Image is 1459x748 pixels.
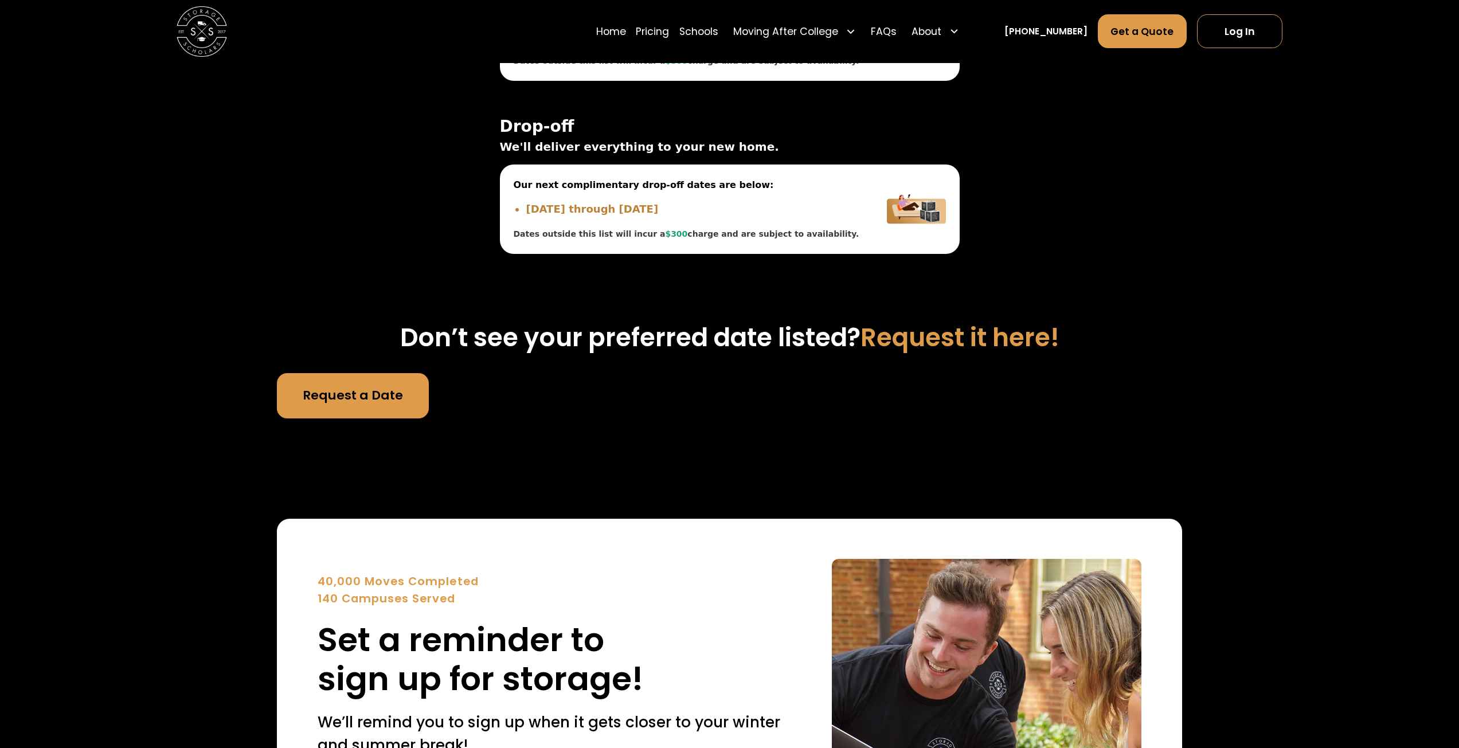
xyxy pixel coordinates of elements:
[1098,14,1187,48] a: Get a Quote
[679,14,718,49] a: Schools
[318,620,782,699] h2: Set a reminder to sign up for storage!
[665,56,687,65] span: $300
[728,14,860,49] div: Moving After College
[860,320,1059,355] span: Request it here!
[526,201,859,217] li: [DATE] through [DATE]
[277,323,1182,353] h3: Don’t see your preferred date listed?
[596,14,626,49] a: Home
[1197,14,1282,48] a: Log In
[500,118,960,136] span: Drop-off
[318,573,782,590] div: 40,000 Moves Completed
[636,14,669,49] a: Pricing
[500,138,960,155] span: We'll deliver everything to your new home.
[665,229,687,238] span: $300
[277,373,429,418] a: Request a Date
[907,14,964,49] div: About
[177,6,227,57] img: Storage Scholars main logo
[1004,25,1088,38] a: [PHONE_NUMBER]
[733,24,838,39] div: Moving After College
[887,178,945,240] img: Delivery Image
[514,228,860,240] div: Dates outside this list will incur a charge and are subject to availability.
[912,24,941,39] div: About
[871,14,897,49] a: FAQs
[318,590,782,608] div: 140 Campuses Served
[514,178,860,192] span: Our next complimentary drop-off dates are below:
